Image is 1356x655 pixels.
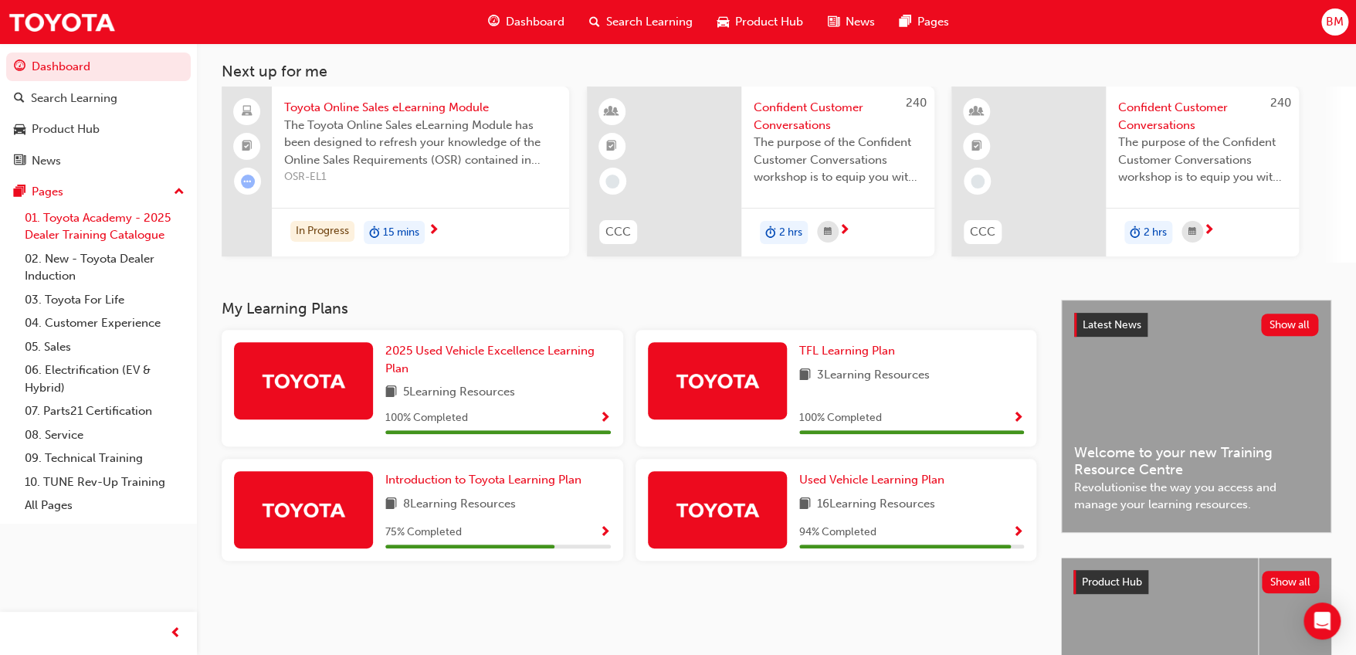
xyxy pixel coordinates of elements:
span: duration-icon [765,222,776,243]
span: Dashboard [506,13,564,31]
span: learningRecordVerb_ATTEMPT-icon [241,175,255,188]
span: duration-icon [1130,222,1141,243]
a: news-iconNews [815,6,887,38]
a: News [6,147,191,175]
span: Show Progress [599,526,611,540]
span: 240 [1270,96,1291,110]
div: Pages [32,183,63,201]
span: 94 % Completed [799,524,876,541]
span: OSR-EL1 [284,168,557,186]
span: 100 % Completed [799,409,882,427]
button: BM [1321,8,1348,36]
button: Show Progress [599,409,611,428]
span: booktick-icon [971,137,982,157]
span: car-icon [717,12,729,32]
span: The purpose of the Confident Customer Conversations workshop is to equip you with tools to commun... [1118,134,1287,186]
span: learningResourceType_INSTRUCTOR_LED-icon [606,102,617,122]
button: Show all [1262,571,1320,593]
span: 15 mins [383,224,419,242]
span: Show Progress [599,412,611,426]
img: Trak [675,496,760,523]
img: Trak [261,496,346,523]
span: news-icon [14,154,25,168]
div: Open Intercom Messenger [1303,602,1341,640]
span: search-icon [14,92,25,106]
a: 06. Electrification (EV & Hybrid) [19,358,191,399]
div: In Progress [290,221,354,242]
span: learningRecordVerb_NONE-icon [971,175,985,188]
img: Trak [675,367,760,394]
span: Latest News [1083,318,1141,331]
span: 2 hrs [779,224,802,242]
a: 03. Toyota For Life [19,288,191,312]
a: 04. Customer Experience [19,311,191,335]
span: Introduction to Toyota Learning Plan [385,473,581,487]
span: news-icon [828,12,839,32]
div: News [32,152,61,170]
a: Toyota Online Sales eLearning ModuleThe Toyota Online Sales eLearning Module has been designed to... [222,87,569,256]
div: Search Learning [31,90,117,107]
span: 100 % Completed [385,409,468,427]
a: Dashboard [6,53,191,81]
span: book-icon [385,495,397,514]
button: Pages [6,178,191,206]
img: Trak [261,367,346,394]
span: Confident Customer Conversations [1118,99,1287,134]
a: Latest NewsShow allWelcome to your new Training Resource CentreRevolutionise the way you access a... [1061,300,1331,533]
span: duration-icon [369,222,380,243]
a: All Pages [19,494,191,518]
span: learningRecordVerb_NONE-icon [605,175,619,188]
a: TFL Learning Plan [799,342,901,360]
span: 16 Learning Resources [817,495,935,514]
span: book-icon [385,383,397,402]
div: Product Hub [32,120,100,138]
span: The purpose of the Confident Customer Conversations workshop is to equip you with tools to commun... [754,134,922,186]
a: 2025 Used Vehicle Excellence Learning Plan [385,342,611,377]
span: booktick-icon [242,137,253,157]
a: 01. Toyota Academy - 2025 Dealer Training Catalogue [19,206,191,247]
span: book-icon [799,495,811,514]
span: next-icon [1203,224,1215,238]
span: The Toyota Online Sales eLearning Module has been designed to refresh your knowledge of the Onlin... [284,117,557,169]
span: next-icon [428,224,439,238]
span: CCC [605,223,631,241]
span: laptop-icon [242,102,253,122]
span: guage-icon [14,60,25,74]
span: Toyota Online Sales eLearning Module [284,99,557,117]
span: 2025 Used Vehicle Excellence Learning Plan [385,344,595,375]
span: 75 % Completed [385,524,462,541]
a: Product Hub [6,115,191,144]
span: Product Hub [735,13,803,31]
span: TFL Learning Plan [799,344,895,358]
button: DashboardSearch LearningProduct HubNews [6,49,191,178]
span: guage-icon [488,12,500,32]
span: Pages [917,13,949,31]
span: Welcome to your new Training Resource Centre [1074,444,1318,479]
a: search-iconSearch Learning [577,6,705,38]
span: Product Hub [1082,575,1142,589]
a: 240CCCConfident Customer ConversationsThe purpose of the Confident Customer Conversations worksho... [587,87,934,256]
a: 10. TUNE Rev-Up Training [19,470,191,494]
span: up-icon [174,182,185,202]
span: Search Learning [606,13,693,31]
h3: My Learning Plans [222,300,1036,317]
span: Show Progress [1012,526,1024,540]
a: 02. New - Toyota Dealer Induction [19,247,191,288]
span: booktick-icon [606,137,617,157]
span: 3 Learning Resources [817,366,930,385]
span: car-icon [14,123,25,137]
a: 08. Service [19,423,191,447]
span: Show Progress [1012,412,1024,426]
img: Trak [8,5,116,39]
span: BM [1326,13,1344,31]
span: Revolutionise the way you access and manage your learning resources. [1074,479,1318,514]
a: Introduction to Toyota Learning Plan [385,471,588,489]
a: guage-iconDashboard [476,6,577,38]
span: CCC [970,223,995,241]
span: calendar-icon [824,222,832,242]
button: Show all [1261,314,1319,336]
span: Confident Customer Conversations [754,99,922,134]
button: Show Progress [1012,523,1024,542]
span: Used Vehicle Learning Plan [799,473,944,487]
